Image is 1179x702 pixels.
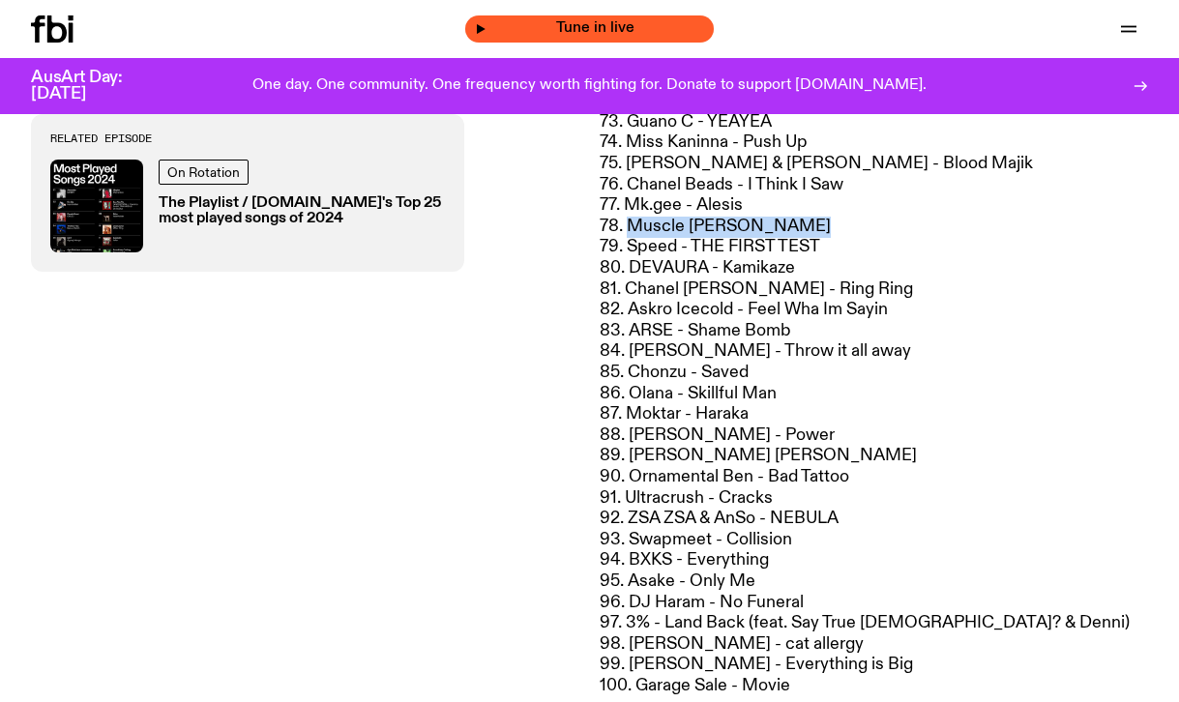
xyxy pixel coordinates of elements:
h3: AusArt Day: [DATE] [31,70,155,102]
button: On AirSunsets with WingnutTune in live [465,15,714,43]
a: On RotationThe Playlist / [DOMAIN_NAME]'s Top 25 most played songs of 2024 [50,161,445,253]
span: Tune in live [486,21,704,36]
p: One day. One community. One frequency worth fighting for. Donate to support [DOMAIN_NAME]. [252,77,927,95]
h3: Related Episode [50,133,445,144]
h3: The Playlist / [DOMAIN_NAME]'s Top 25 most played songs of 2024 [159,197,445,226]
